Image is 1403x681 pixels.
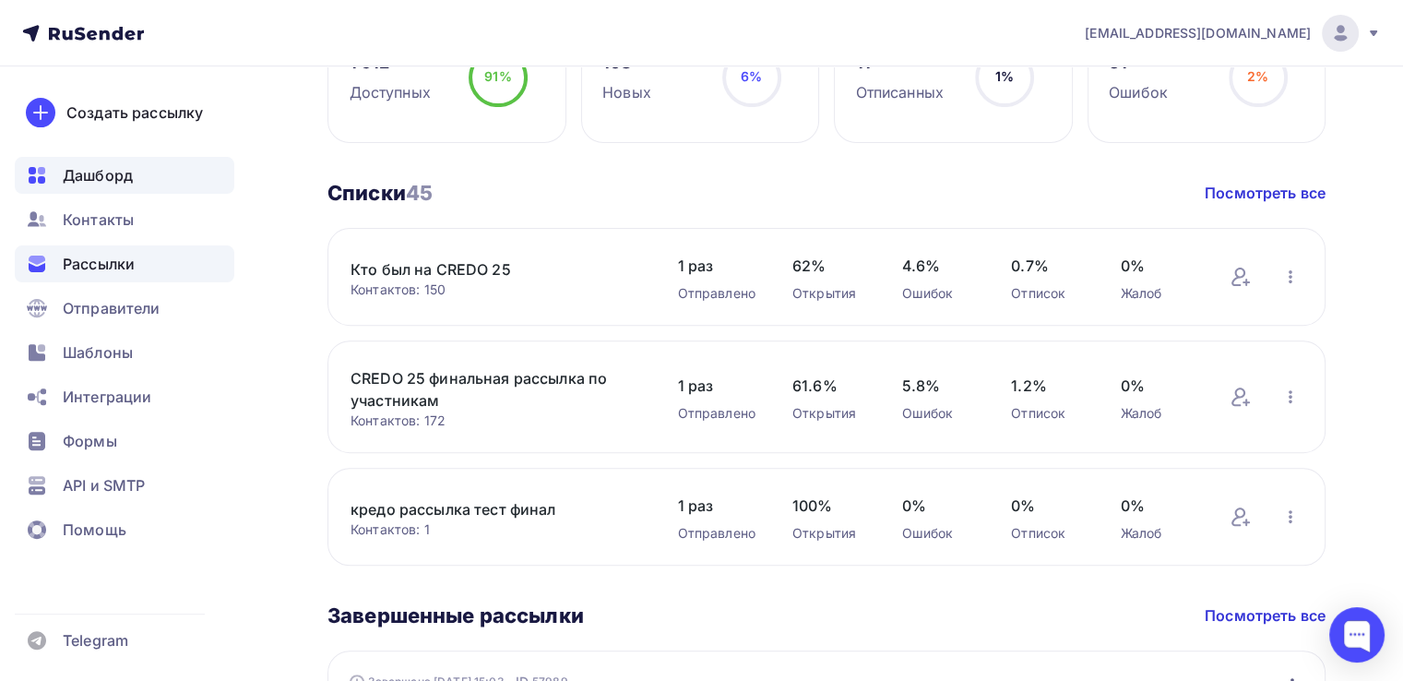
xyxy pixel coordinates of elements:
span: Помощь [63,519,126,541]
span: 61.6% [792,375,865,397]
span: 6% [741,68,762,84]
div: Новых [602,81,651,103]
div: Отправлено [677,524,755,543]
span: 2% [1247,68,1268,84]
div: Открытия [792,524,865,543]
div: Открытия [792,404,865,423]
h3: Завершенные рассылки [327,603,584,628]
div: Отправлено [677,284,755,303]
span: 62% [792,255,865,277]
a: Контакты [15,201,234,238]
span: Telegram [63,629,128,651]
div: Контактов: 1 [351,520,640,539]
span: 1 раз [677,495,755,517]
span: 1 раз [677,375,755,397]
span: Контакты [63,209,134,231]
span: 0% [1121,255,1194,277]
div: Ошибок [902,404,975,423]
span: 100% [792,495,865,517]
div: Отписок [1011,404,1084,423]
a: Формы [15,423,234,460]
span: Рассылки [63,253,135,275]
a: Кто был на CREDO 25 [351,258,640,281]
span: 0% [1121,375,1194,397]
div: Отписок [1011,524,1084,543]
div: Жалоб [1121,404,1194,423]
span: 0% [1121,495,1194,517]
span: Шаблоны [63,341,133,364]
a: Рассылки [15,245,234,282]
span: 0% [1011,495,1084,517]
span: API и SMTP [63,474,145,496]
span: Отправители [63,297,161,319]
a: [EMAIL_ADDRESS][DOMAIN_NAME] [1085,15,1381,52]
a: Посмотреть все [1205,182,1326,204]
span: 1% [995,68,1014,84]
div: Создать рассылку [66,102,203,124]
a: Дашборд [15,157,234,194]
a: Шаблоны [15,334,234,371]
span: 45 [406,181,433,205]
span: 0% [902,495,975,517]
a: кредо рассылка тест финал [351,498,640,520]
div: Контактов: 172 [351,412,640,430]
div: Отправлено [677,404,755,423]
div: Доступных [350,81,431,103]
span: 5.8% [902,375,975,397]
span: Формы [63,430,117,452]
div: Жалоб [1121,284,1194,303]
div: Отписок [1011,284,1084,303]
div: Жалоб [1121,524,1194,543]
h3: Списки [327,180,433,206]
a: CREDO 25 финальная рассылка по участникам [351,367,640,412]
span: 1 раз [677,255,755,277]
span: Интеграции [63,386,151,408]
div: Ошибок [902,524,975,543]
a: Посмотреть все [1205,604,1326,627]
span: 4.6% [902,255,975,277]
span: Дашборд [63,164,133,186]
div: Ошибок [902,284,975,303]
span: 0.7% [1011,255,1084,277]
div: Ошибок [1109,81,1168,103]
a: Отправители [15,290,234,327]
span: 1.2% [1011,375,1084,397]
span: 91% [484,68,511,84]
span: [EMAIL_ADDRESS][DOMAIN_NAME] [1085,24,1311,42]
div: Контактов: 150 [351,281,640,299]
div: Отписанных [856,81,944,103]
div: Открытия [792,284,865,303]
